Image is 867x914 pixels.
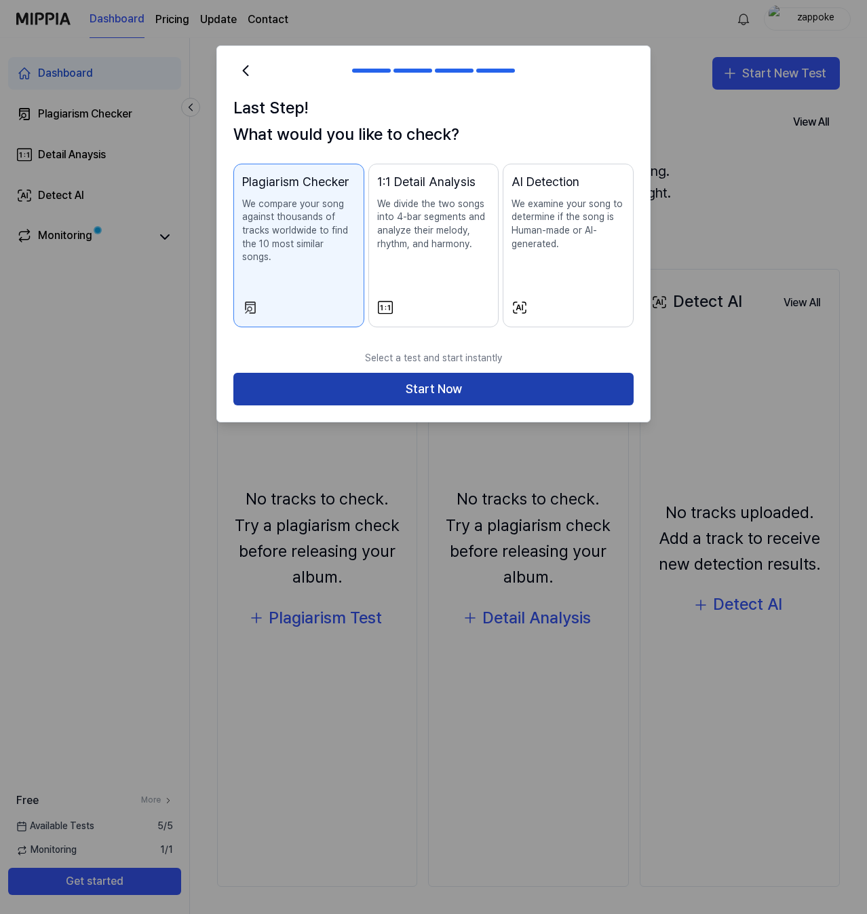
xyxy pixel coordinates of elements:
h1: Last Step! What would you like to check? [233,95,634,147]
p: We examine your song to determine if the song is Human-made or AI-generated. [512,198,625,251]
p: Select a test and start instantly [233,344,634,373]
button: 1:1 Detail AnalysisWe divide the two songs into 4-bar segments and analyze their melody, rhythm, ... [368,164,499,327]
p: We divide the two songs into 4-bar segments and analyze their melody, rhythm, and harmony. [377,198,490,251]
div: Plagiarism Checker [242,172,355,192]
button: Start Now [233,373,634,405]
div: 1:1 Detail Analysis [377,172,490,192]
button: Plagiarism CheckerWe compare your song against thousands of tracks worldwide to find the 10 most ... [233,164,364,327]
p: We compare your song against thousands of tracks worldwide to find the 10 most similar songs. [242,198,355,264]
div: AI Detection [512,172,625,192]
button: AI DetectionWe examine your song to determine if the song is Human-made or AI-generated. [503,164,634,327]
